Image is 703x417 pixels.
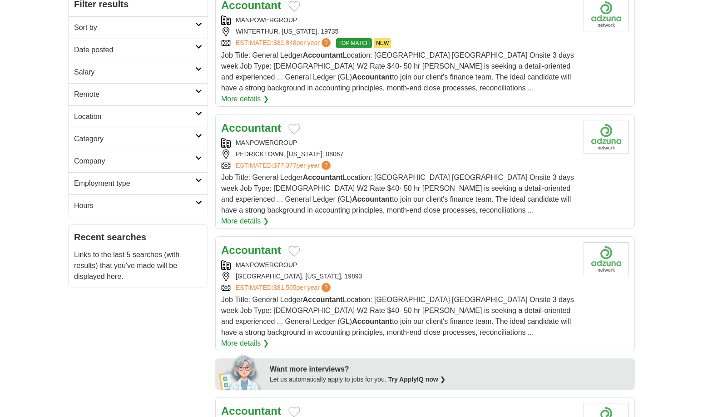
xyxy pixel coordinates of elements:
[221,405,281,417] a: Accountant
[69,61,208,83] a: Salary
[74,45,195,55] h2: Date posted
[69,39,208,61] a: Date posted
[374,38,391,48] span: NEW
[221,15,576,25] div: MANPOWERGROUP
[303,174,343,181] strong: Accountant
[74,111,195,122] h2: Location
[69,194,208,217] a: Hours
[74,230,202,244] h2: Recent searches
[221,122,281,134] a: Accountant
[322,283,331,292] span: ?
[584,242,629,276] img: Company logo
[303,51,343,59] strong: Accountant
[221,149,576,159] div: PEDRICKTOWN, [US_STATE], 08067
[74,249,202,282] p: Links to the last 5 searches (with results) that you've made will be displayed here.
[322,161,331,170] span: ?
[221,244,281,256] a: Accountant
[221,27,576,36] div: WINTERTHUR, [US_STATE], 19735
[221,94,269,104] a: More details ❯
[270,375,629,384] div: Let us automatically apply to jobs for you.
[69,83,208,105] a: Remote
[74,178,195,189] h2: Employment type
[221,260,576,270] div: MANPOWERGROUP
[219,353,263,390] img: apply-iq-scientist.png
[74,134,195,144] h2: Category
[322,38,331,47] span: ?
[584,120,629,154] img: Company logo
[352,318,392,325] strong: Accountant
[273,162,297,169] span: $77,377
[288,124,300,134] button: Add to favorite jobs
[303,296,343,303] strong: Accountant
[352,73,392,81] strong: Accountant
[236,38,332,48] a: ESTIMATED:$82,848per year?
[74,22,195,33] h2: Sort by
[236,161,332,170] a: ESTIMATED:$77,377per year?
[273,284,297,291] span: $81,565
[270,364,629,375] div: Want more interviews?
[336,38,372,48] span: TOP MATCH
[74,89,195,100] h2: Remote
[352,195,392,203] strong: Accountant
[69,16,208,39] a: Sort by
[236,283,332,293] a: ESTIMATED:$81,565per year?
[69,172,208,194] a: Employment type
[69,105,208,128] a: Location
[69,128,208,150] a: Category
[388,376,446,383] a: Try ApplyIQ now ❯
[273,39,297,46] span: $82,848
[288,1,300,12] button: Add to favorite jobs
[221,272,576,281] div: [GEOGRAPHIC_DATA], [US_STATE], 19893
[74,200,195,211] h2: Hours
[74,156,195,167] h2: Company
[221,338,269,349] a: More details ❯
[221,216,269,227] a: More details ❯
[221,296,574,336] span: Job Title: General Ledger Location: [GEOGRAPHIC_DATA] [GEOGRAPHIC_DATA] Onsite 3 days week Job Ty...
[69,150,208,172] a: Company
[221,51,574,92] span: Job Title: General Ledger Location: [GEOGRAPHIC_DATA] [GEOGRAPHIC_DATA] Onsite 3 days week Job Ty...
[74,67,195,78] h2: Salary
[288,246,300,257] button: Add to favorite jobs
[221,174,574,214] span: Job Title: General Ledger Location: [GEOGRAPHIC_DATA] [GEOGRAPHIC_DATA] Onsite 3 days week Job Ty...
[221,138,576,148] div: MANPOWERGROUP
